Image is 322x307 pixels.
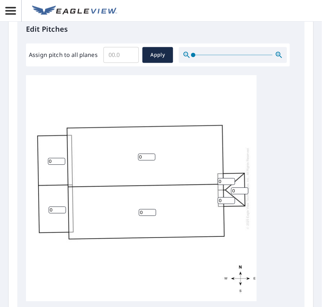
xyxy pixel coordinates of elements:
[142,47,173,63] button: Apply
[29,50,98,59] label: Assign pitch to all planes
[103,45,139,65] input: 00.0
[28,1,122,21] a: EV Logo
[148,50,167,59] span: Apply
[32,5,117,16] img: EV Logo
[26,24,296,35] p: Edit Pitches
